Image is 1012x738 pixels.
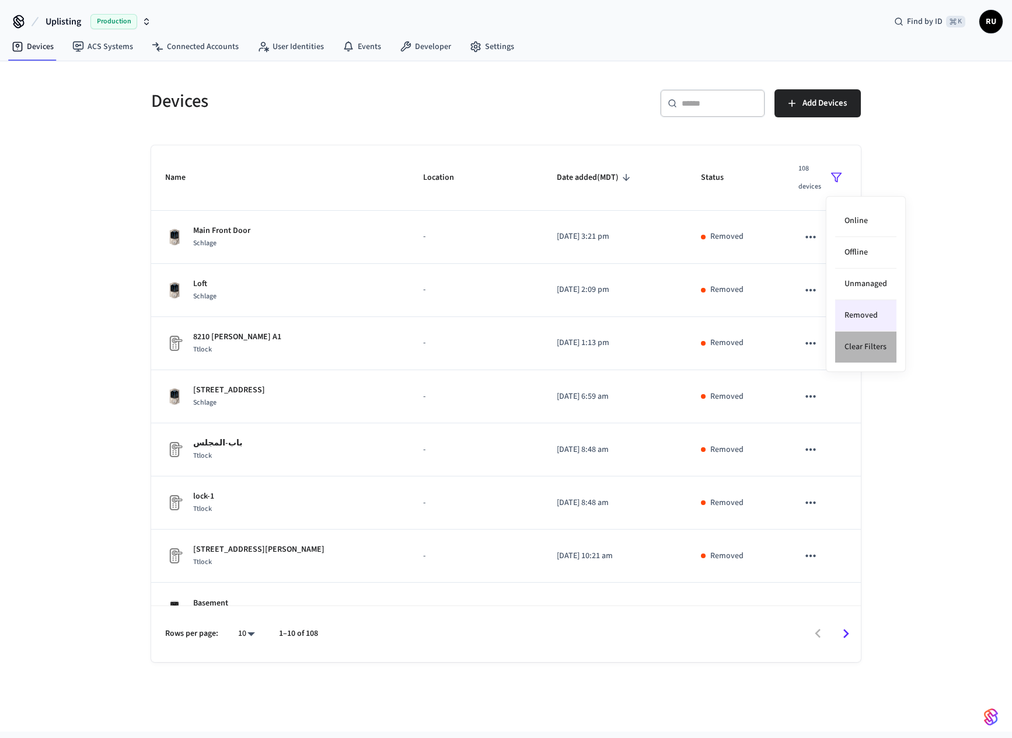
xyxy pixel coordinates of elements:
[835,206,896,237] li: Online
[835,332,896,363] li: Clear Filters
[835,269,896,300] li: Unmanaged
[835,300,896,332] li: Removed
[835,237,896,269] li: Offline
[984,708,998,726] img: SeamLogoGradient.69752ec5.svg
